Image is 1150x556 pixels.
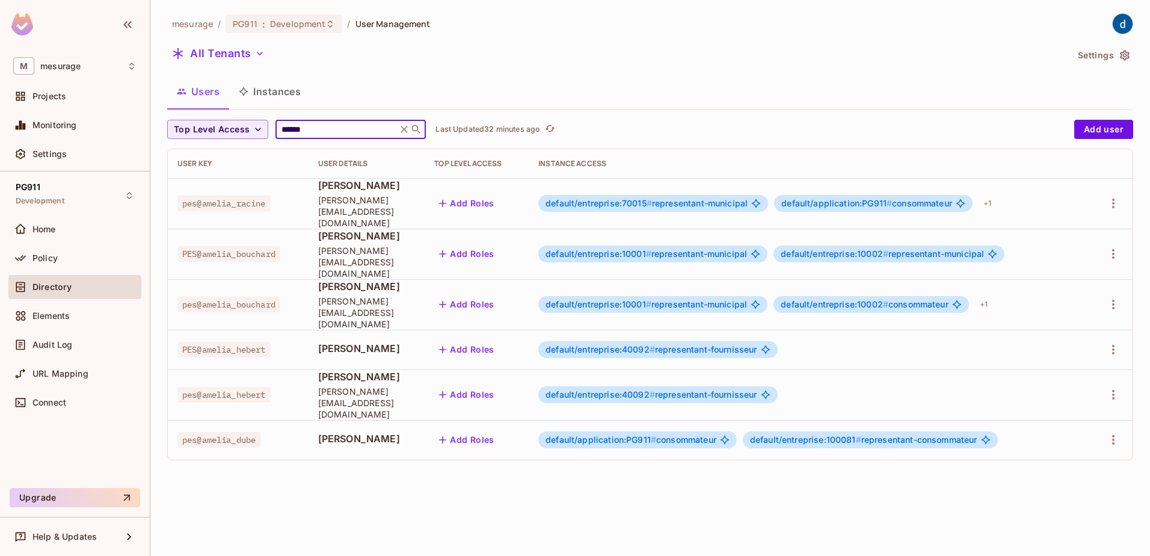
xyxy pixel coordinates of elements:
div: User Key [177,159,299,168]
span: default/application:PG911 [546,434,656,445]
span: the active workspace [172,18,213,29]
span: representant-consommateur [750,435,977,445]
span: [PERSON_NAME] [318,280,416,293]
span: refresh [545,123,555,135]
span: Development [16,196,64,206]
span: PES@amelia_hebert [177,342,271,357]
span: [PERSON_NAME][EMAIL_ADDRESS][DOMAIN_NAME] [318,386,416,420]
span: [PERSON_NAME] [318,342,416,355]
span: Connect [32,398,66,407]
button: Instances [229,76,310,107]
span: [PERSON_NAME] [318,370,416,383]
span: Projects [32,91,66,101]
span: default/entreprise:10002 [781,299,888,309]
span: [PERSON_NAME][EMAIL_ADDRESS][DOMAIN_NAME] [318,295,416,330]
span: User Management [355,18,431,29]
button: All Tenants [167,44,269,63]
span: Audit Log [32,340,72,350]
span: PES@amelia_bouchard [177,246,280,262]
button: Add Roles [434,385,499,404]
img: SReyMgAAAABJRU5ErkJggg== [11,13,33,36]
span: consommateur [546,435,716,445]
span: representant-municipal [546,199,748,208]
span: Click to refresh data [540,122,557,137]
span: default/application:PG911 [781,198,892,208]
span: representant-municipal [546,249,747,259]
span: Monitoring [32,120,77,130]
span: default/entreprise:40092 [546,344,655,354]
button: Top Level Access [167,120,268,139]
button: Settings [1073,46,1133,65]
span: # [883,249,888,259]
span: representant-fournisseur [546,345,757,354]
span: Development [270,18,325,29]
span: [PERSON_NAME][EMAIL_ADDRESS][DOMAIN_NAME] [318,194,416,229]
li: / [218,18,221,29]
span: PG911 [233,18,257,29]
span: Top Level Access [174,122,250,137]
span: # [651,434,656,445]
span: Settings [32,149,67,159]
img: dev 911gcl [1113,14,1133,34]
span: pes@amelia_bouchard [177,297,280,312]
span: pes@amelia_hebert [177,387,271,403]
button: refresh [543,122,557,137]
p: Last Updated 32 minutes ago [435,125,540,134]
span: default/entreprise:10001 [546,249,651,259]
span: default/entreprise:100081 [750,434,861,445]
span: default/entreprise:40092 [546,389,655,400]
span: consommateur [781,300,949,309]
li: / [347,18,350,29]
div: + 1 [979,194,996,213]
span: Elements [32,311,70,321]
span: pes@amelia_racine [177,196,271,211]
span: : [262,19,266,29]
button: Add Roles [434,430,499,449]
span: URL Mapping [32,369,88,378]
span: [PERSON_NAME] [318,432,416,445]
button: Add Roles [434,295,499,314]
span: [PERSON_NAME][EMAIL_ADDRESS][DOMAIN_NAME] [318,245,416,279]
button: Add user [1074,120,1133,139]
div: User Details [318,159,416,168]
span: representant-municipal [546,300,747,309]
span: Home [32,224,56,234]
span: [PERSON_NAME] [318,179,416,192]
div: + 1 [975,295,992,314]
span: # [646,299,651,309]
span: consommateur [781,199,952,208]
button: Add Roles [434,244,499,264]
span: # [650,344,655,354]
span: Directory [32,282,72,292]
span: # [647,198,652,208]
button: Add Roles [434,194,499,213]
span: default/entreprise:10001 [546,299,651,309]
span: # [650,389,655,400]
button: Upgrade [10,488,140,507]
span: # [856,434,861,445]
span: Policy [32,253,58,263]
button: Add Roles [434,340,499,359]
span: default/entreprise:70015 [546,198,652,208]
span: representant-fournisseur [546,390,757,400]
span: [PERSON_NAME] [318,229,416,242]
button: Users [167,76,229,107]
span: # [646,249,651,259]
span: representant-municipal [781,249,984,259]
span: Workspace: mesurage [40,61,81,71]
span: default/entreprise:10002 [781,249,888,259]
div: Top Level Access [434,159,519,168]
div: Instance Access [538,159,1078,168]
span: pes@amelia_dube [177,432,260,448]
span: M [13,57,34,75]
span: # [887,198,892,208]
span: PG911 [16,182,40,192]
span: # [883,299,888,309]
span: Help & Updates [32,532,97,542]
